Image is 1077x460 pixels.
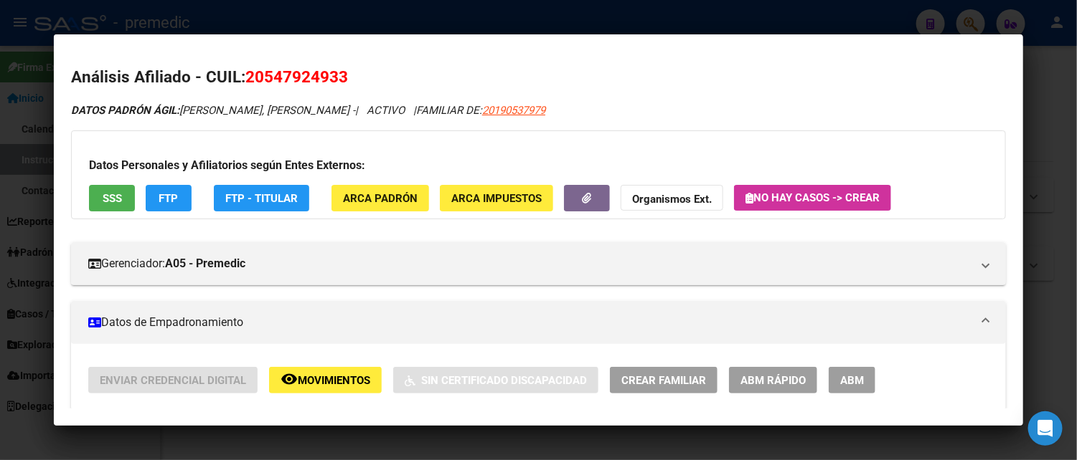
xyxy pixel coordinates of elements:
mat-panel-title: Gerenciador: [88,255,972,272]
button: SSS [89,185,135,211]
span: FTP - Titular [225,192,298,205]
button: Organismos Ext. [621,185,723,211]
mat-expansion-panel-header: Datos de Empadronamiento [71,301,1006,344]
button: FTP - Titular [214,185,309,211]
span: No hay casos -> Crear [746,191,880,204]
button: ARCA Padrón [331,185,429,211]
span: Enviar Credencial Digital [100,374,246,387]
button: Sin Certificado Discapacidad [393,367,598,393]
mat-expansion-panel-header: Gerenciador:A05 - Premedic [71,242,1006,285]
span: ARCA Padrón [343,192,418,205]
span: SSS [103,192,122,205]
span: FAMILIAR DE: [416,104,545,117]
span: 20190537979 [482,104,545,117]
span: FTP [159,192,179,205]
button: FTP [146,185,192,211]
strong: Organismos Ext. [632,193,712,206]
button: Crear Familiar [610,367,718,393]
mat-icon: remove_red_eye [281,370,298,388]
button: ABM Rápido [729,367,817,393]
strong: DATOS PADRÓN ÁGIL: [71,104,179,117]
strong: A05 - Premedic [165,255,245,272]
div: Open Intercom Messenger [1028,411,1063,446]
span: Movimientos [298,374,370,387]
span: Sin Certificado Discapacidad [421,374,587,387]
mat-panel-title: Datos de Empadronamiento [88,314,972,331]
span: Crear Familiar [621,374,706,387]
span: ABM [840,374,864,387]
button: Enviar Credencial Digital [88,367,258,393]
i: | ACTIVO | [71,104,545,117]
h3: Datos Personales y Afiliatorios según Entes Externos: [89,157,988,174]
span: ABM Rápido [740,374,806,387]
button: ARCA Impuestos [440,185,553,211]
span: ARCA Impuestos [451,192,542,205]
button: Movimientos [269,367,382,393]
button: No hay casos -> Crear [734,185,891,211]
button: ABM [829,367,875,393]
span: 20547924933 [245,67,348,86]
span: [PERSON_NAME], [PERSON_NAME] - [71,104,355,117]
h2: Análisis Afiliado - CUIL: [71,65,1006,90]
